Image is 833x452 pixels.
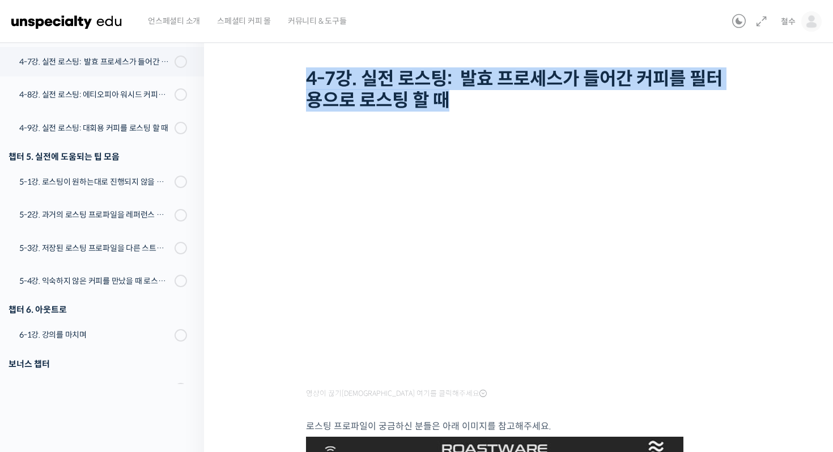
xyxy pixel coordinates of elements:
[19,242,171,254] div: 5-3강. 저장된 로스팅 프로파일을 다른 스트롱홀드 로스팅 머신에서 적용할 경우에 보정하는 방법
[8,356,187,372] div: 보너스 챕터
[75,358,146,386] a: 대화
[8,149,187,164] div: 챕터 5. 실전에 도움되는 팁 모음
[8,302,187,317] div: 챕터 6. 아웃트로
[19,88,171,101] div: 4-8강. 실전 로스팅: 에티오피아 워시드 커피를 에스프레소용으로 로스팅 할 때
[175,375,189,384] span: 설정
[3,358,75,386] a: 홈
[306,419,737,434] p: 로스팅 프로파일이 궁금하신 분들은 아래 이미지를 참고해주세요.
[19,122,171,134] div: 4-9강. 실전 로스팅: 대회용 커피를 로스팅 할 때
[36,375,42,384] span: 홈
[19,208,171,221] div: 5-2강. 과거의 로스팅 프로파일을 레퍼런스 삼아 리뷰하는 방법
[781,16,796,27] span: 철수
[19,383,171,395] div: 7-1강. S2 샘플 로스터를 이용한 로스팅 가이드
[19,56,171,68] div: 4-7강. 실전 로스팅: 발효 프로세스가 들어간 커피를 필터용으로 로스팅 할 때
[19,176,171,188] div: 5-1강. 로스팅이 원하는대로 진행되지 않을 때, 일관성이 떨어질 때
[104,376,117,385] span: 대화
[19,275,171,287] div: 5-4강. 익숙하지 않은 커피를 만났을 때 로스팅 전략 세우는 방법
[306,68,737,112] h1: 4-7강. 실전 로스팅: 발효 프로세스가 들어간 커피를 필터용으로 로스팅 할 때
[306,389,487,398] span: 영상이 끊기[DEMOGRAPHIC_DATA] 여기를 클릭해주세요
[146,358,218,386] a: 설정
[19,329,171,341] div: 6-1강. 강의를 마치며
